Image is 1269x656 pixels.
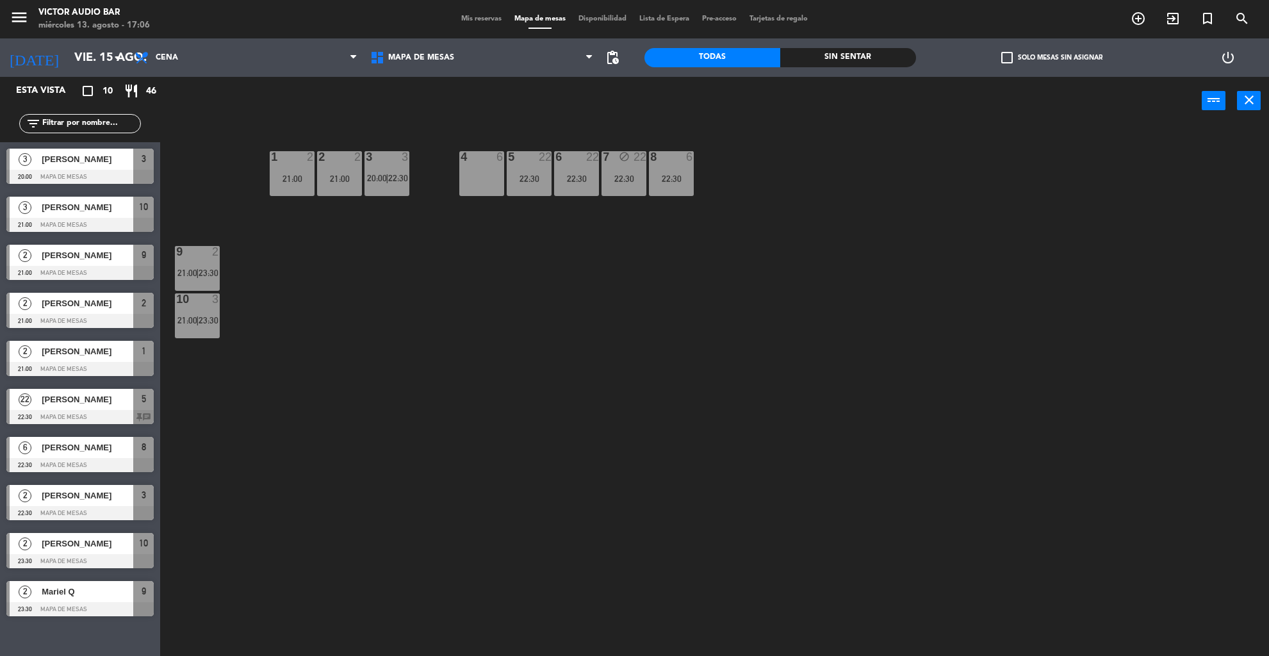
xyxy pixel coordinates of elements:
[19,201,31,214] span: 3
[619,151,630,162] i: block
[19,489,31,502] span: 2
[102,84,113,99] span: 10
[388,173,408,183] span: 22:30
[634,151,646,163] div: 22
[110,50,125,65] i: arrow_drop_down
[177,315,197,325] span: 21:00
[367,173,387,183] span: 20:00
[212,246,220,258] div: 2
[42,345,133,358] span: [PERSON_NAME]
[41,117,140,131] input: Filtrar por nombre...
[19,297,31,310] span: 2
[42,489,133,502] span: [PERSON_NAME]
[307,151,315,163] div: 2
[1165,11,1181,26] i: exit_to_app
[10,8,29,31] button: menu
[139,199,148,215] span: 10
[42,201,133,214] span: [PERSON_NAME]
[317,174,362,183] div: 21:00
[633,15,696,22] span: Lista de Espera
[603,151,603,163] div: 7
[26,116,41,131] i: filter_list
[1001,52,1013,63] span: check_box_outline_blank
[1131,11,1146,26] i: add_circle_outline
[1200,11,1215,26] i: turned_in_not
[142,343,146,359] span: 1
[196,315,199,325] span: |
[1202,91,1225,110] button: power_input
[42,441,133,454] span: [PERSON_NAME]
[650,151,651,163] div: 8
[386,173,388,183] span: |
[142,439,146,455] span: 8
[176,246,177,258] div: 9
[142,584,146,599] span: 9
[602,174,646,183] div: 22:30
[318,151,319,163] div: 2
[554,174,599,183] div: 22:30
[142,295,146,311] span: 2
[1001,52,1102,63] label: Solo mesas sin asignar
[10,8,29,27] i: menu
[142,151,146,167] span: 3
[42,297,133,310] span: [PERSON_NAME]
[586,151,599,163] div: 22
[156,53,178,62] span: Cena
[507,174,552,183] div: 22:30
[508,151,509,163] div: 5
[38,19,150,32] div: miércoles 13. agosto - 17:06
[124,83,139,99] i: restaurant
[19,393,31,406] span: 22
[42,152,133,166] span: [PERSON_NAME]
[42,393,133,406] span: [PERSON_NAME]
[1206,92,1222,108] i: power_input
[19,249,31,262] span: 2
[176,293,177,305] div: 10
[142,247,146,263] span: 9
[199,268,218,278] span: 23:30
[605,50,620,65] span: pending_actions
[270,174,315,183] div: 21:00
[271,151,272,163] div: 1
[42,249,133,262] span: [PERSON_NAME]
[686,151,694,163] div: 6
[354,151,362,163] div: 2
[1237,91,1261,110] button: close
[388,53,454,62] span: MAPA DE MESAS
[19,441,31,454] span: 6
[1234,11,1250,26] i: search
[1241,92,1257,108] i: close
[780,48,916,67] div: Sin sentar
[142,488,146,503] span: 3
[19,586,31,598] span: 2
[743,15,814,22] span: Tarjetas de regalo
[212,293,220,305] div: 3
[366,151,366,163] div: 3
[572,15,633,22] span: Disponibilidad
[455,15,508,22] span: Mis reservas
[402,151,409,163] div: 3
[1220,50,1236,65] i: power_settings_new
[139,536,148,551] span: 10
[199,315,218,325] span: 23:30
[508,15,572,22] span: Mapa de mesas
[42,537,133,550] span: [PERSON_NAME]
[19,537,31,550] span: 2
[496,151,504,163] div: 6
[6,83,92,99] div: Esta vista
[539,151,552,163] div: 22
[196,268,199,278] span: |
[19,345,31,358] span: 2
[177,268,197,278] span: 21:00
[142,391,146,407] span: 5
[19,153,31,166] span: 3
[696,15,743,22] span: Pre-acceso
[38,6,150,19] div: Victor Audio Bar
[644,48,780,67] div: Todas
[80,83,95,99] i: crop_square
[649,174,694,183] div: 22:30
[146,84,156,99] span: 46
[42,585,133,598] span: Mariel Q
